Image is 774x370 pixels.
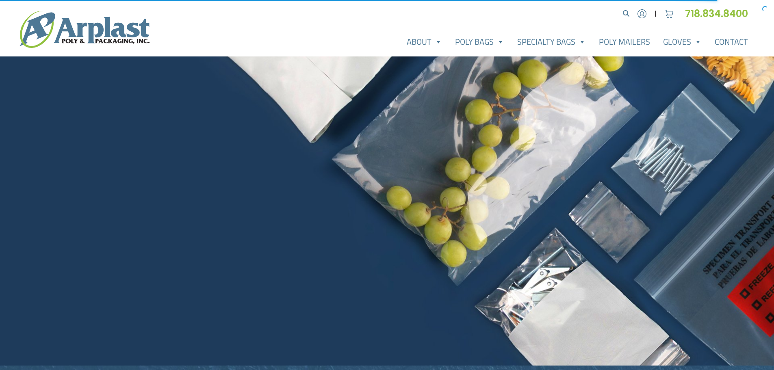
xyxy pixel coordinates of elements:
a: Poly Bags [449,34,511,50]
a: Contact [708,34,754,50]
a: 718.834.8400 [685,7,754,20]
img: logo [20,11,150,48]
a: Specialty Bags [511,34,592,50]
a: About [400,34,449,50]
span: | [655,9,657,19]
a: Gloves [657,34,708,50]
a: Poly Mailers [592,34,657,50]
